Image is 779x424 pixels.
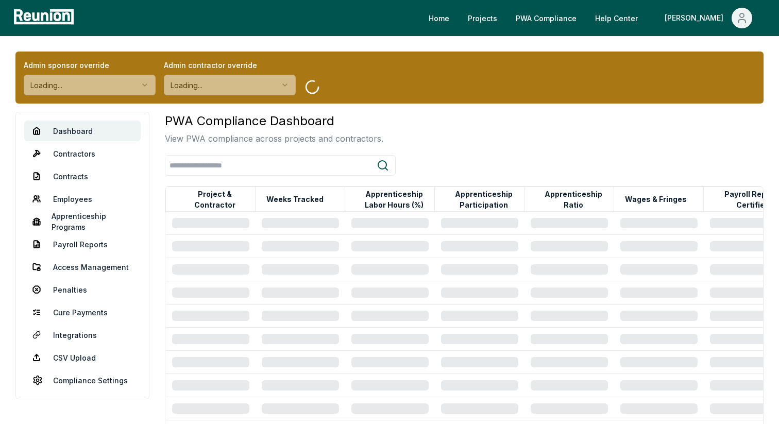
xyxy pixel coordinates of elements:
a: Access Management [24,257,141,277]
label: Admin sponsor override [24,60,156,71]
a: Contracts [24,166,141,186]
a: Home [420,8,458,28]
a: Cure Payments [24,302,141,323]
button: [PERSON_NAME] [656,8,760,28]
p: View PWA compliance across projects and contractors. [165,132,383,145]
a: Dashboard [24,121,141,141]
a: Employees [24,189,141,209]
button: Wages & Fringes [623,189,689,210]
button: Apprenticeship Labor Hours (%) [354,189,434,210]
div: [PERSON_NAME] [665,8,727,28]
button: Weeks Tracked [264,189,326,210]
a: Contractors [24,143,141,164]
a: Payroll Reports [24,234,141,255]
button: Project & Contractor [175,189,255,210]
button: Apprenticeship Participation [444,189,524,210]
a: CSV Upload [24,347,141,368]
label: Admin contractor override [164,60,296,71]
a: Integrations [24,325,141,345]
h3: PWA Compliance Dashboard [165,112,383,130]
a: Help Center [587,8,646,28]
a: Compliance Settings [24,370,141,391]
nav: Main [420,8,769,28]
a: PWA Compliance [507,8,585,28]
a: Penalties [24,279,141,300]
a: Apprenticeship Programs [24,211,141,232]
button: Apprenticeship Ratio [533,189,614,210]
a: Projects [460,8,505,28]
